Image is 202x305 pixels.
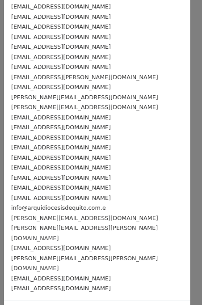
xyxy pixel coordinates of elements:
[11,225,158,241] small: [PERSON_NAME][EMAIL_ADDRESS][PERSON_NAME][DOMAIN_NAME]
[11,124,111,131] small: [EMAIL_ADDRESS][DOMAIN_NAME]
[11,13,111,20] small: [EMAIL_ADDRESS][DOMAIN_NAME]
[11,255,158,272] small: [PERSON_NAME][EMAIL_ADDRESS][PERSON_NAME][DOMAIN_NAME]
[11,195,111,201] small: [EMAIL_ADDRESS][DOMAIN_NAME]
[11,23,111,30] small: [EMAIL_ADDRESS][DOMAIN_NAME]
[11,174,111,181] small: [EMAIL_ADDRESS][DOMAIN_NAME]
[11,3,111,10] small: [EMAIL_ADDRESS][DOMAIN_NAME]
[11,114,111,121] small: [EMAIL_ADDRESS][DOMAIN_NAME]
[11,34,111,40] small: [EMAIL_ADDRESS][DOMAIN_NAME]
[11,215,158,221] small: [PERSON_NAME][EMAIL_ADDRESS][DOMAIN_NAME]
[11,74,158,80] small: [EMAIL_ADDRESS][PERSON_NAME][DOMAIN_NAME]
[11,104,158,110] small: [PERSON_NAME][EMAIL_ADDRESS][DOMAIN_NAME]
[11,54,111,60] small: [EMAIL_ADDRESS][DOMAIN_NAME]
[11,204,106,211] small: info@arquidiocesisdequito.com.e
[11,84,111,90] small: [EMAIL_ADDRESS][DOMAIN_NAME]
[11,154,111,161] small: [EMAIL_ADDRESS][DOMAIN_NAME]
[11,285,111,292] small: [EMAIL_ADDRESS][DOMAIN_NAME]
[11,164,111,171] small: [EMAIL_ADDRESS][DOMAIN_NAME]
[11,184,111,191] small: [EMAIL_ADDRESS][DOMAIN_NAME]
[157,262,202,305] div: Widget de chat
[157,262,202,305] iframe: Chat Widget
[11,134,111,141] small: [EMAIL_ADDRESS][DOMAIN_NAME]
[11,94,158,101] small: [PERSON_NAME][EMAIL_ADDRESS][DOMAIN_NAME]
[11,43,111,50] small: [EMAIL_ADDRESS][DOMAIN_NAME]
[11,275,111,282] small: [EMAIL_ADDRESS][DOMAIN_NAME]
[11,144,111,151] small: [EMAIL_ADDRESS][DOMAIN_NAME]
[11,245,111,251] small: [EMAIL_ADDRESS][DOMAIN_NAME]
[11,64,111,70] small: [EMAIL_ADDRESS][DOMAIN_NAME]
